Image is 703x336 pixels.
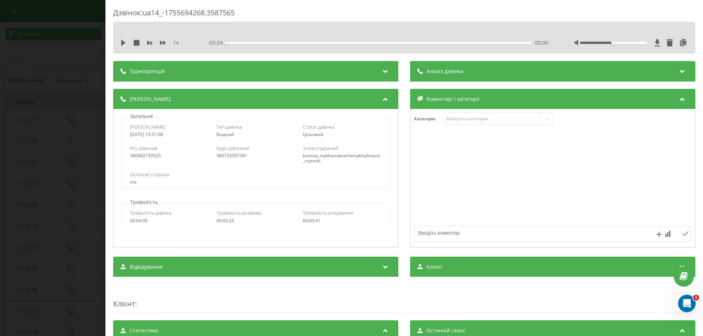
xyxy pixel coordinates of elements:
p: Загальне [128,113,155,120]
span: Хто дзвонив [130,145,157,151]
span: [PERSON_NAME] [130,95,171,103]
div: 380682730923 [130,153,209,158]
span: Остання сторінка [130,171,169,178]
span: Тривалість дзвінка [130,209,171,216]
span: 1 [693,295,699,301]
span: Останній сеанс [427,327,466,334]
h4: Категорія : [414,116,443,121]
span: - 03:24 [208,39,226,46]
span: Статус дзвінка [303,124,334,130]
span: Тривалість розмови [216,209,261,216]
div: 00:00:41 [303,218,382,223]
span: Клієнт [427,263,443,271]
div: Дзвінок : ua14_-1755694268.3587565 [113,8,695,22]
div: kontiua_mykhasiukserhiimykhailovych_rspmob [303,153,382,164]
span: 1 x [173,39,179,46]
div: Виберіть категорію [446,116,538,122]
div: 380733597381 [216,153,295,158]
span: Вхідний [216,131,234,137]
span: Коментарі і категорії [427,95,480,103]
div: [DATE] 15:51:08 [130,132,209,137]
span: [PERSON_NAME] [130,124,165,130]
span: Статистика [130,327,158,334]
div: 00:04:05 [130,218,209,223]
div: n/a [130,180,381,185]
span: Куди дзвонили [216,145,249,151]
span: Тривалість очікування [303,209,353,216]
span: Тип дзвінка [216,124,242,130]
span: З ким з'єднаний [303,145,338,151]
span: Цільовий [303,131,323,137]
div: : [113,284,695,313]
div: Accessibility label [611,41,614,44]
div: Accessibility label [225,41,228,44]
iframe: Intercom live chat [678,295,696,312]
span: Відвідування [130,263,163,271]
span: Аналіз дзвінка [427,68,463,75]
p: Тривалість [128,199,160,206]
span: Клієнт [113,299,135,309]
span: 00:00 [535,39,548,46]
div: 00:03:24 [216,218,295,223]
span: Транскрипція [130,68,165,75]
